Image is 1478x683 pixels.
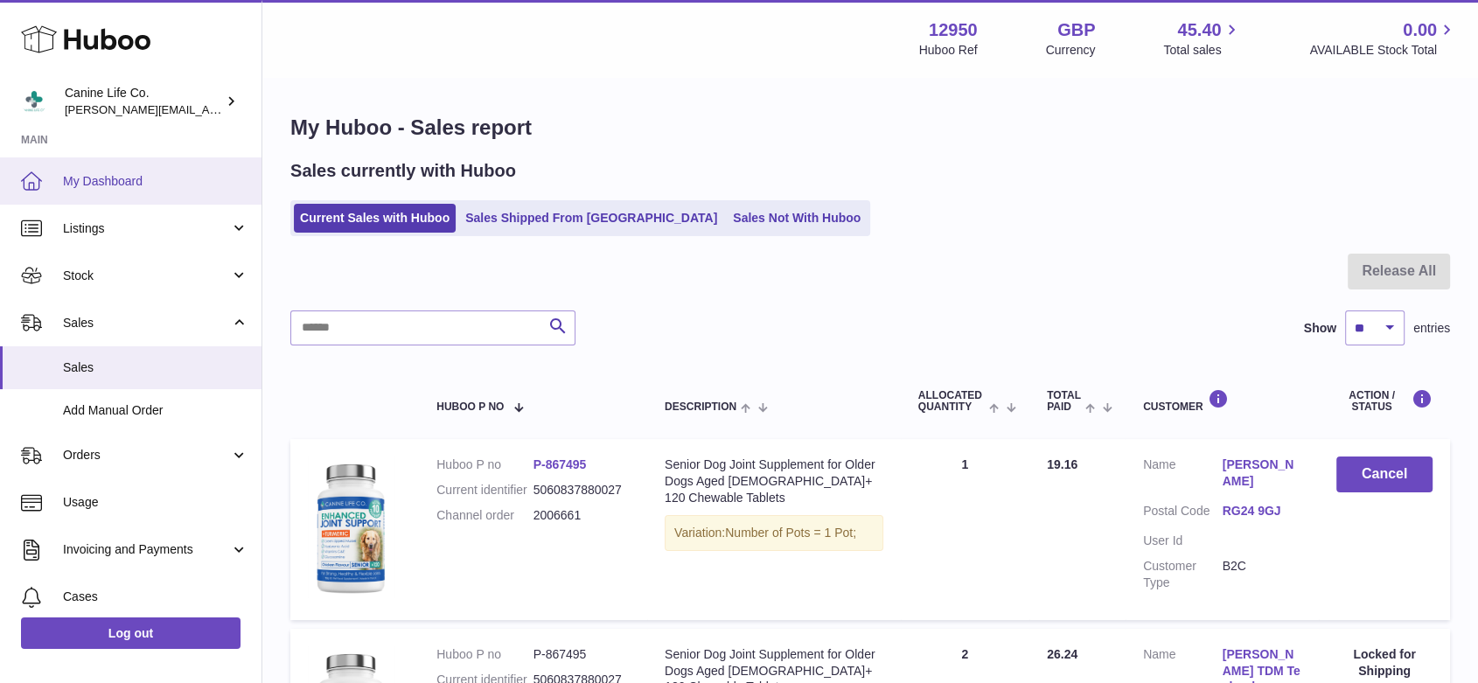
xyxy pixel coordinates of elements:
span: Invoicing and Payments [63,541,230,558]
span: ALLOCATED Quantity [918,390,985,413]
span: Sales [63,315,230,331]
span: Number of Pots = 1 Pot; [725,526,856,540]
dt: Huboo P no [436,646,533,663]
span: entries [1413,320,1450,337]
dt: Postal Code [1143,503,1223,524]
dt: Huboo P no [436,456,533,473]
span: Usage [63,494,248,511]
div: Huboo Ref [919,42,978,59]
dt: Current identifier [436,482,533,498]
span: Huboo P no [436,401,504,413]
dt: User Id [1143,533,1223,549]
label: Show [1304,320,1336,337]
span: 0.00 [1403,18,1437,42]
div: Canine Life Co. [65,85,222,118]
span: [PERSON_NAME][EMAIL_ADDRESS][DOMAIN_NAME] [65,102,351,116]
h1: My Huboo - Sales report [290,114,1450,142]
div: Locked for Shipping [1336,646,1433,680]
a: P-867495 [533,457,587,471]
a: [PERSON_NAME] [1223,456,1302,490]
span: Sales [63,359,248,376]
span: Total paid [1047,390,1081,413]
dd: B2C [1223,558,1302,591]
span: Orders [63,447,230,463]
span: 45.40 [1177,18,1221,42]
span: Description [665,401,736,413]
a: 45.40 Total sales [1163,18,1241,59]
span: Total sales [1163,42,1241,59]
span: 19.16 [1047,457,1077,471]
span: Add Manual Order [63,402,248,419]
dt: Channel order [436,507,533,524]
span: AVAILABLE Stock Total [1309,42,1457,59]
td: 1 [901,439,1029,619]
a: Log out [21,617,241,649]
img: kevin@clsgltd.co.uk [21,88,47,115]
div: Action / Status [1336,389,1433,413]
dd: 5060837880027 [533,482,630,498]
div: Variation: [665,515,883,551]
span: Cases [63,589,248,605]
h2: Sales currently with Huboo [290,159,516,183]
span: Stock [63,268,230,284]
span: 26.24 [1047,647,1077,661]
div: Currency [1046,42,1096,59]
dd: 2006661 [533,507,630,524]
dt: Customer Type [1143,558,1223,591]
div: Customer [1143,389,1301,413]
button: Cancel [1336,456,1433,492]
img: bottle_senior-blue-500px.png [308,456,395,597]
a: Current Sales with Huboo [294,204,456,233]
span: Listings [63,220,230,237]
div: Senior Dog Joint Supplement for Older Dogs Aged [DEMOGRAPHIC_DATA]+ 120 Chewable Tablets [665,456,883,506]
dt: Name [1143,456,1223,494]
strong: 12950 [929,18,978,42]
a: Sales Shipped From [GEOGRAPHIC_DATA] [459,204,723,233]
a: RG24 9GJ [1223,503,1302,519]
a: 0.00 AVAILABLE Stock Total [1309,18,1457,59]
a: Sales Not With Huboo [727,204,867,233]
strong: GBP [1057,18,1095,42]
dd: P-867495 [533,646,630,663]
span: My Dashboard [63,173,248,190]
